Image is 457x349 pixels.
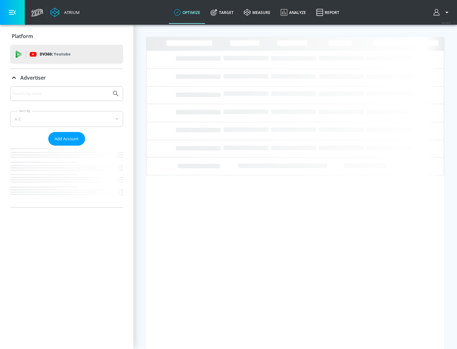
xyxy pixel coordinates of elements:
a: measure [239,1,275,24]
label: Sort By [18,109,32,113]
nav: list of Advertiser [10,146,123,207]
p: Platform [12,33,33,40]
span: Add Account [55,135,79,142]
button: Add Account [48,132,85,146]
div: Atrium [62,10,80,15]
p: Youtube [54,51,70,57]
span: v 4.24.0 [442,21,451,24]
div: Platform [10,27,123,45]
a: optimize [169,1,205,24]
a: Target [205,1,239,24]
input: Search by name [13,89,109,98]
a: Atrium [50,8,80,17]
div: Advertiser [10,86,123,207]
p: DV360: [40,51,70,58]
div: DV360: Youtube [10,45,123,64]
a: Analyze [275,1,311,24]
div: A-Z [10,111,123,127]
p: Advertiser [20,74,46,81]
div: Advertiser [10,69,123,87]
a: Report [311,1,344,24]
